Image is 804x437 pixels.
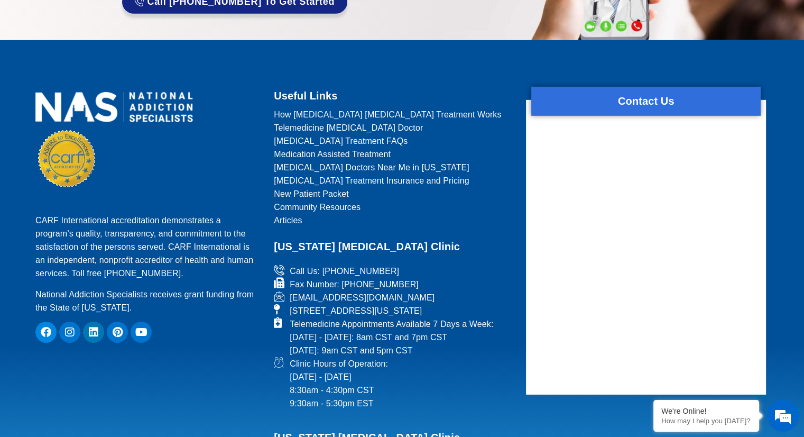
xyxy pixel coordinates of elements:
p: National Addiction Specialists receives grant funding from the State of [US_STATE]. [35,288,261,314]
div: We're Online! [661,407,751,415]
a: Community Resources [274,201,513,214]
h2: Contact Us [531,92,761,111]
span: [MEDICAL_DATA] Doctors Near Me in [US_STATE] [274,161,469,174]
a: [MEDICAL_DATA] Treatment FAQs [274,134,513,148]
p: CARF International accreditation demonstrates a program’s quality, transparency, and commitment t... [35,214,261,280]
span: [EMAIL_ADDRESS][DOMAIN_NAME] [287,291,435,304]
div: Minimize live chat window [173,5,199,31]
iframe: To enrich screen reader interactions, please activate Accessibility in Grammarly extension settings [526,126,766,391]
img: national addiction specialists online suboxone doctors clinic for opioid addiction treatment [35,92,193,122]
a: New Patient Packet [274,187,513,201]
span: [MEDICAL_DATA] Treatment Insurance and Pricing [274,174,469,187]
a: [MEDICAL_DATA] Doctors Near Me in [US_STATE] [274,161,513,174]
span: New Patient Packet [274,187,348,201]
img: CARF Seal [38,130,95,187]
span: [MEDICAL_DATA] Treatment FAQs [274,134,408,148]
span: Telemedicine [MEDICAL_DATA] Doctor [274,121,423,134]
div: form widget [526,100,766,395]
h2: [US_STATE] [MEDICAL_DATA] Clinic [274,238,513,256]
div: Chat with us now [71,56,193,69]
span: Clinic Hours of Operation: [DATE] - [DATE] 8:30am - 4:30pm CST 9:30am - 5:30pm EST [287,357,388,410]
span: Medication Assisted Treatment [274,148,391,161]
a: Telemedicine [MEDICAL_DATA] Doctor [274,121,513,134]
span: Community Resources [274,201,361,214]
a: Articles [274,214,513,227]
p: How may I help you today? [661,417,751,425]
span: Call Us: [PHONE_NUMBER] [287,265,399,278]
h2: Useful Links [274,87,513,105]
a: How [MEDICAL_DATA] [MEDICAL_DATA] Treatment Works [274,108,513,121]
span: Fax Number: [PHONE_NUMBER] [287,278,419,291]
span: Articles [274,214,302,227]
span: We're online! [61,133,146,240]
a: Medication Assisted Treatment [274,148,513,161]
a: Fax Number: [PHONE_NUMBER] [274,278,513,291]
textarea: Type your message and hit 'Enter' [5,289,201,326]
span: [STREET_ADDRESS][US_STATE] [287,304,422,317]
a: [MEDICAL_DATA] Treatment Insurance and Pricing [274,174,513,187]
span: How [MEDICAL_DATA] [MEDICAL_DATA] Treatment Works [274,108,501,121]
div: Navigation go back [12,54,27,70]
a: Call Us: [PHONE_NUMBER] [274,265,513,278]
span: Telemedicine Appointments Available 7 Days a Week: [DATE] - [DATE]: 8am CST and 7pm CST [DATE]: 9... [287,317,493,357]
